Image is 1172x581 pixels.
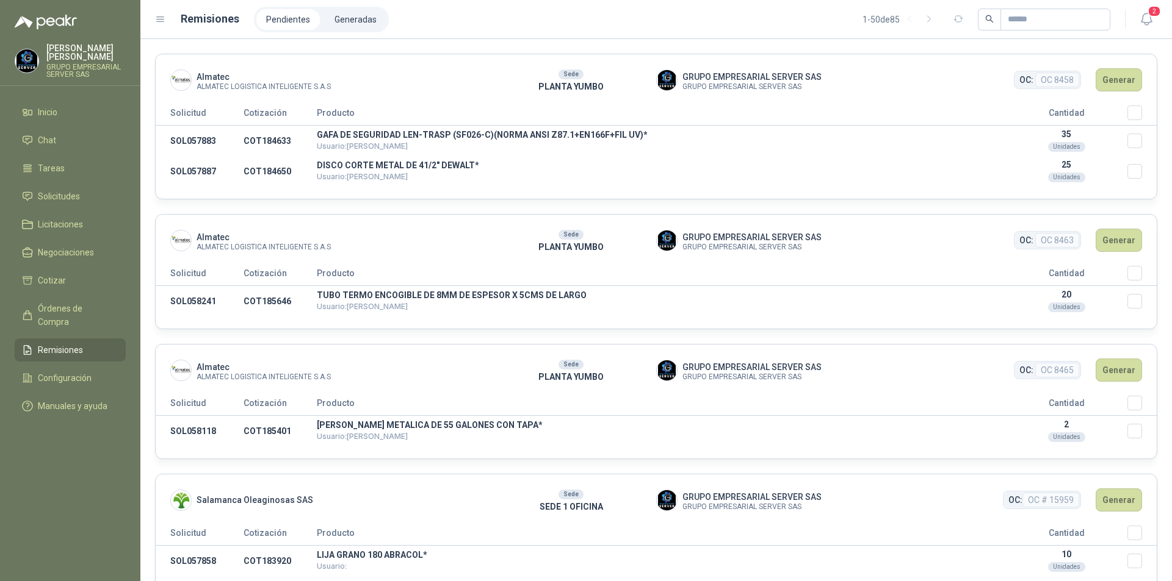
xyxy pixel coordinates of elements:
img: Company Logo [15,49,38,73]
div: Sede [559,490,584,499]
span: Manuales y ayuda [38,399,107,413]
p: [PERSON_NAME] [PERSON_NAME] [46,44,126,61]
th: Cantidad [1005,526,1127,546]
img: Company Logo [171,70,191,90]
span: OC: [1008,493,1022,507]
a: Manuales y ayuda [15,394,126,418]
span: GRUPO EMPRESARIAL SERVER SAS [682,70,822,84]
th: Cantidad [1005,105,1127,126]
th: Solicitud [156,526,244,546]
span: Almatec [197,360,331,374]
p: GAFA DE SEGURIDAD LEN-TRASP (SF026-C)(NORMA ANSI Z87.1+EN166F+FIL UV)* [317,130,1005,139]
span: Usuario: [PERSON_NAME] [317,172,408,181]
a: Cotizar [15,269,126,292]
span: ALMATEC LOGISTICA INTELIGENTE S.A.S [197,84,331,90]
span: Remisiones [38,343,83,357]
th: Solicitud [156,105,244,126]
div: Unidades [1048,142,1085,152]
a: Pendientes [256,9,320,30]
th: Solicitud [156,396,244,416]
p: PLANTA YUMBO [486,370,656,383]
td: SOL057887 [156,156,244,187]
span: OC: [1019,363,1033,377]
th: Cantidad [1005,266,1127,286]
div: 1 - 50 de 85 [863,10,939,29]
span: GRUPO EMPRESARIAL SERVER SAS [682,490,822,504]
p: 25 [1005,160,1127,169]
span: ALMATEC LOGISTICA INTELIGENTE S.A.S [197,374,331,380]
a: Solicitudes [15,185,126,208]
p: PLANTA YUMBO [486,80,656,93]
img: Logo peakr [15,15,77,29]
th: Cotización [244,396,317,416]
th: Producto [317,266,1005,286]
span: Usuario: [317,561,347,571]
div: Unidades [1048,562,1085,572]
span: GRUPO EMPRESARIAL SERVER SAS [682,360,822,374]
span: Tareas [38,162,65,175]
li: Generadas [325,9,386,30]
th: Cantidad [1005,396,1127,416]
button: Generar [1096,358,1142,382]
span: Configuración [38,371,92,385]
p: PLANTA YUMBO [486,240,656,254]
span: Usuario: [PERSON_NAME] [317,432,408,441]
span: ALMATEC LOGISTICA INTELIGENTE S.A.S [197,244,331,251]
button: 2 [1135,9,1157,30]
img: Company Logo [171,360,191,380]
th: Producto [317,105,1005,126]
span: OC: [1019,233,1033,247]
p: GRUPO EMPRESARIAL SERVER SAS [46,63,126,78]
button: Generar [1096,488,1142,511]
p: LIJA GRANO 180 ABRACOL* [317,551,1005,559]
a: Remisiones [15,338,126,362]
th: Cotización [244,266,317,286]
span: OC 8463 [1035,233,1079,248]
p: 2 [1005,419,1127,429]
span: GRUPO EMPRESARIAL SERVER SAS [682,374,822,380]
span: Almatec [197,230,331,244]
button: Generar [1096,68,1142,91]
div: Sede [559,360,584,369]
span: OC 8458 [1035,73,1079,87]
td: COT184650 [244,156,317,187]
span: OC: [1019,73,1033,87]
span: Negociaciones [38,246,94,259]
td: COT185401 [244,416,317,447]
p: 10 [1005,549,1127,559]
td: SOL057883 [156,126,244,157]
p: [PERSON_NAME] METALICA DE 55 GALONES CON TAPA* [317,421,1005,429]
span: GRUPO EMPRESARIAL SERVER SAS [682,84,822,90]
h1: Remisiones [181,10,239,27]
span: 2 [1148,5,1161,17]
span: OC # 15959 [1022,493,1079,507]
td: COT183920 [244,546,317,577]
p: TUBO TERMO ENCOGIBLE DE 8MM DE ESPESOR X 5CMS DE LARGO [317,291,1005,299]
img: Company Logo [657,70,677,90]
a: Tareas [15,157,126,180]
span: Solicitudes [38,190,80,203]
span: Licitaciones [38,218,83,231]
th: Cotización [244,105,317,126]
th: Seleccionar/deseleccionar [1127,526,1157,546]
span: Órdenes de Compra [38,302,114,329]
span: Inicio [38,105,57,119]
th: Producto [317,526,1005,546]
img: Company Logo [171,230,191,251]
p: 20 [1005,290,1127,299]
span: Chat [38,134,56,147]
th: Seleccionar/deseleccionar [1127,105,1157,126]
a: Configuración [15,366,126,390]
span: GRUPO EMPRESARIAL SERVER SAS [682,230,822,244]
span: search [985,15,994,23]
td: COT184633 [244,126,317,157]
span: Almatec [197,70,331,84]
span: Salamanca Oleaginosas SAS [197,493,313,507]
div: Unidades [1048,432,1085,442]
th: Producto [317,396,1005,416]
td: SOL058118 [156,416,244,447]
img: Company Logo [657,360,677,380]
th: Seleccionar/deseleccionar [1127,266,1157,286]
span: GRUPO EMPRESARIAL SERVER SAS [682,244,822,251]
span: Cotizar [38,274,66,287]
